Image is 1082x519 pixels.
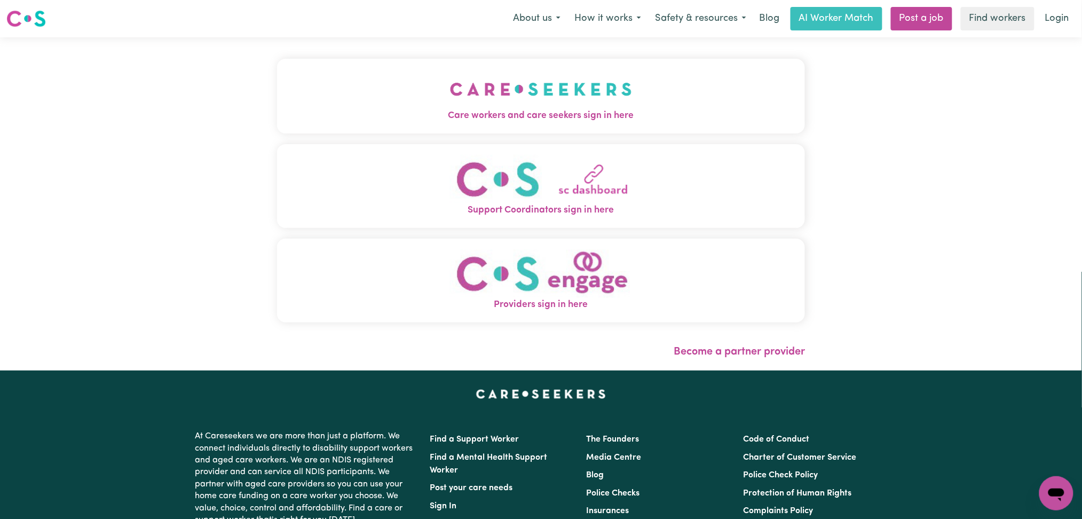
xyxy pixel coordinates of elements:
a: The Founders [587,435,639,444]
button: Care workers and care seekers sign in here [277,59,805,133]
img: Careseekers logo [6,9,46,28]
span: Providers sign in here [277,298,805,312]
iframe: Button to launch messaging window [1039,476,1073,510]
a: Sign In [430,502,457,510]
a: Charter of Customer Service [743,453,856,462]
a: Find a Mental Health Support Worker [430,453,548,475]
a: Post a job [891,7,952,30]
a: Login [1039,7,1076,30]
button: Providers sign in here [277,239,805,323]
a: Code of Conduct [743,435,809,444]
button: How it works [567,7,648,30]
a: Become a partner provider [674,347,805,357]
button: About us [506,7,567,30]
a: Protection of Human Rights [743,489,851,498]
a: Careseekers logo [6,6,46,31]
a: Find workers [961,7,1034,30]
button: Support Coordinators sign in here [277,144,805,228]
a: Media Centre [587,453,642,462]
a: Find a Support Worker [430,435,519,444]
a: Careseekers home page [476,390,606,398]
a: AI Worker Match [791,7,882,30]
button: Safety & resources [648,7,753,30]
a: Police Checks [587,489,640,498]
a: Police Check Policy [743,471,818,479]
a: Post your care needs [430,484,513,492]
a: Blog [587,471,604,479]
a: Complaints Policy [743,507,813,515]
a: Insurances [587,507,629,515]
a: Blog [753,7,786,30]
span: Care workers and care seekers sign in here [277,109,805,123]
span: Support Coordinators sign in here [277,203,805,217]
